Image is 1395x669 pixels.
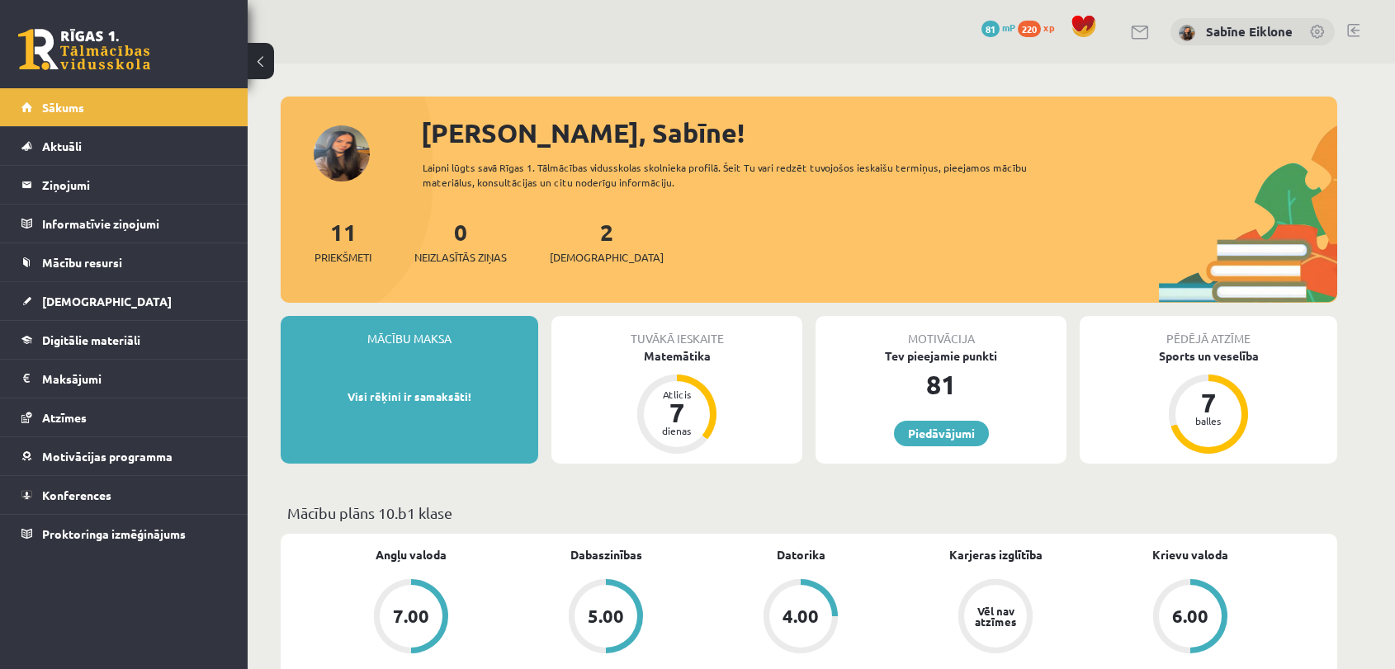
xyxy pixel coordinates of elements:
[1093,579,1288,657] a: 6.00
[42,332,140,347] span: Digitālie materiāli
[42,410,87,425] span: Atzīmes
[816,316,1066,347] div: Motivācija
[1080,347,1337,456] a: Sports un veselība 7 balles
[421,113,1337,153] div: [PERSON_NAME], Sabīne!
[1018,21,1041,37] span: 220
[1206,23,1293,40] a: Sabīne Eiklone
[777,546,825,563] a: Datorika
[42,449,173,464] span: Motivācijas programma
[550,249,664,266] span: [DEMOGRAPHIC_DATA]
[414,217,507,266] a: 0Neizlasītās ziņas
[949,546,1043,563] a: Karjeras izglītība
[42,205,227,243] legend: Informatīvie ziņojumi
[21,127,227,165] a: Aktuāli
[21,282,227,320] a: [DEMOGRAPHIC_DATA]
[42,166,227,204] legend: Ziņojumi
[21,243,227,281] a: Mācību resursi
[21,437,227,475] a: Motivācijas programma
[1184,416,1233,426] div: balles
[21,476,227,514] a: Konferences
[21,515,227,553] a: Proktoringa izmēģinājums
[652,389,702,399] div: Atlicis
[783,607,819,625] div: 4.00
[1080,316,1337,347] div: Pēdējā atzīme
[1179,25,1195,41] img: Sabīne Eiklone
[588,607,624,625] div: 5.00
[42,100,84,115] span: Sākums
[21,88,227,126] a: Sākums
[314,249,371,266] span: Priekšmeti
[551,347,802,456] a: Matemātika Atlicis 7 dienas
[18,29,150,70] a: Rīgas 1. Tālmācības vidusskola
[570,546,642,563] a: Dabaszinības
[314,217,371,266] a: 11Priekšmeti
[894,421,989,446] a: Piedāvājumi
[1043,21,1054,34] span: xp
[508,579,703,657] a: 5.00
[981,21,1015,34] a: 81 mP
[972,605,1019,627] div: Vēl nav atzīmes
[42,139,82,153] span: Aktuāli
[551,347,802,365] div: Matemātika
[287,502,1331,524] p: Mācību plāns 10.b1 klase
[42,488,111,502] span: Konferences
[42,294,172,309] span: [DEMOGRAPHIC_DATA]
[281,316,538,347] div: Mācību maksa
[1018,21,1062,34] a: 220 xp
[652,426,702,436] div: dienas
[1080,347,1337,365] div: Sports un veselība
[816,347,1066,365] div: Tev pieejamie punkti
[289,389,530,405] p: Visi rēķini ir samaksāti!
[376,546,447,563] a: Angļu valoda
[21,398,227,436] a: Atzīmes
[1172,607,1208,625] div: 6.00
[42,255,122,270] span: Mācību resursi
[551,316,802,347] div: Tuvākā ieskaite
[393,607,429,625] div: 7.00
[981,21,1000,37] span: 81
[1184,389,1233,416] div: 7
[703,579,898,657] a: 4.00
[898,579,1093,657] a: Vēl nav atzīmes
[550,217,664,266] a: 2[DEMOGRAPHIC_DATA]
[21,321,227,359] a: Digitālie materiāli
[1152,546,1228,563] a: Krievu valoda
[314,579,508,657] a: 7.00
[42,526,186,541] span: Proktoringa izmēģinājums
[423,160,1057,190] div: Laipni lūgts savā Rīgas 1. Tālmācības vidusskolas skolnieka profilā. Šeit Tu vari redzēt tuvojošo...
[21,166,227,204] a: Ziņojumi
[21,205,227,243] a: Informatīvie ziņojumi
[21,360,227,398] a: Maksājumi
[414,249,507,266] span: Neizlasītās ziņas
[652,399,702,426] div: 7
[42,360,227,398] legend: Maksājumi
[816,365,1066,404] div: 81
[1002,21,1015,34] span: mP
